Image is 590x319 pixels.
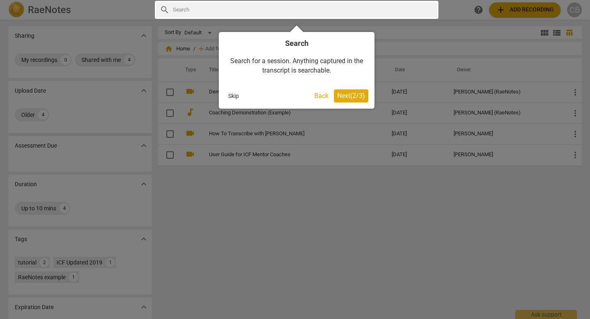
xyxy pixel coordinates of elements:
[311,89,332,103] button: Back
[225,38,368,48] h4: Search
[225,48,368,83] div: Search for a session. Anything captured in the transcript is searchable.
[334,89,368,103] button: Next
[225,90,242,102] button: Skip
[337,92,365,100] span: Next ( 2 / 3 )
